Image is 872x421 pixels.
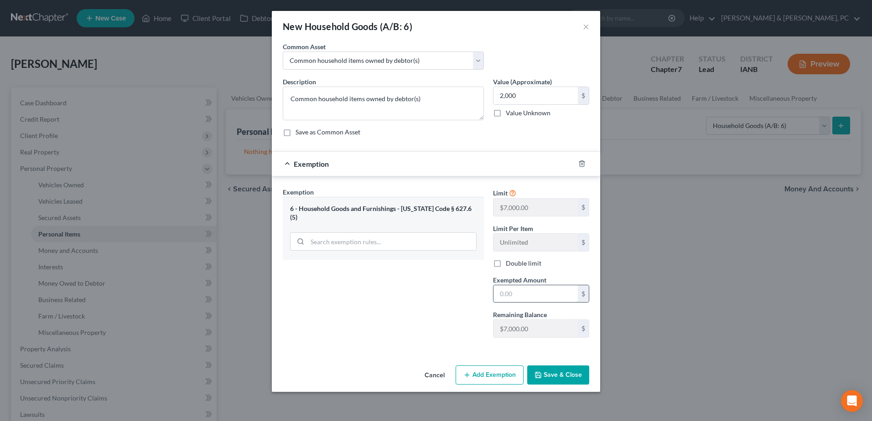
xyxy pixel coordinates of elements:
input: 0.00 [493,87,578,104]
button: Cancel [417,366,452,385]
label: Double limit [506,259,541,268]
label: Save as Common Asset [296,128,360,137]
input: Search exemption rules... [307,233,476,250]
div: $ [578,87,589,104]
span: Exemption [283,188,314,196]
span: Description [283,78,316,86]
div: New Household Goods (A/B: 6) [283,20,412,33]
button: × [583,21,589,32]
label: Limit Per Item [493,224,533,233]
input: -- [493,320,578,337]
label: Common Asset [283,42,326,51]
label: Remaining Balance [493,310,547,319]
input: -- [493,234,578,251]
label: Value (Approximate) [493,77,552,87]
label: Value Unknown [506,108,550,118]
input: -- [493,199,578,216]
div: $ [578,234,589,251]
button: Save & Close [527,365,589,385]
div: $ [578,285,589,303]
input: 0.00 [493,285,578,303]
span: Limit [493,189,508,197]
div: 6 - Household Goods and Furnishings - [US_STATE] Code § 627.6 (5) [290,205,477,221]
span: Exempted Amount [493,276,546,284]
button: Add Exemption [456,365,524,385]
div: $ [578,320,589,337]
div: $ [578,199,589,216]
span: Exemption [294,159,329,168]
div: Open Intercom Messenger [841,390,863,412]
